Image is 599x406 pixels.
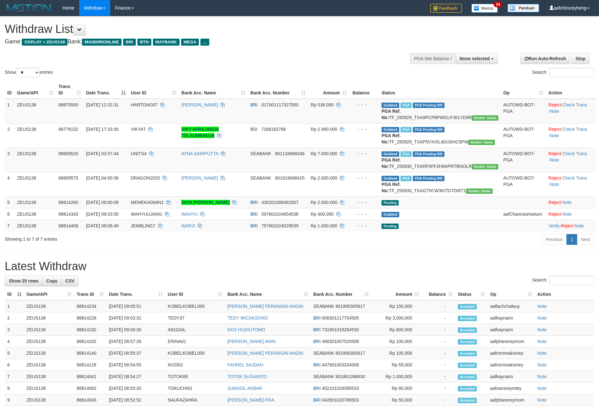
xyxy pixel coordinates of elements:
span: Vendor URL: https://trx31.1velocity.biz [472,164,498,169]
td: 88814043 [74,394,106,406]
span: HARTONO07 [131,102,158,107]
span: BRI [313,327,321,332]
h1: Latest Withdraw [5,260,594,273]
td: NAUFAZAHRA [165,394,225,406]
div: - - - [352,199,376,206]
td: [DATE] 08:52:52 [106,394,165,406]
a: Note [537,315,547,320]
td: 6 [5,359,24,371]
a: Stop [571,53,590,64]
span: Vendor URL: https://trx31.1velocity.biz [468,140,495,145]
td: 88814041 [74,371,106,383]
span: 88814408 [59,223,78,228]
td: TOKUCHI01 [165,383,225,394]
span: ... [200,39,209,46]
label: Search: [532,276,594,285]
span: PGA Pending [413,127,445,132]
a: Note [550,109,559,114]
span: Accepted [458,374,477,380]
a: Check Trans [562,102,587,107]
th: ID: activate to sort column descending [5,289,24,300]
span: Rp 2.000.000 [311,175,337,181]
td: AUTOWD-BOT-PGA [501,123,546,148]
a: Note [562,212,572,217]
span: 88809575 [59,175,78,181]
span: Pending [381,224,399,229]
td: aaflachchaleuy [488,300,535,312]
td: - [422,312,455,324]
a: WAHYU [181,212,198,217]
td: ZEUS138 [24,336,74,347]
td: aafChannsomoeurn [501,208,546,220]
td: IKI2002 [165,359,225,371]
span: Marked by aafchomsokheang [400,127,412,132]
span: PGA Pending [413,151,445,157]
td: ZEUS138 [15,148,56,172]
td: 9 [5,394,24,406]
th: Trans ID: activate to sort column ascending [74,289,106,300]
th: Amount: activate to sort column ascending [308,81,349,99]
div: - - - [352,102,376,108]
a: Reject [548,200,561,205]
span: None selected [460,56,490,61]
a: TEDY WICAKSONO [227,315,268,320]
span: DRAGON2025 [131,175,160,181]
span: Copy 901919948415 to clipboard [275,175,305,181]
td: [DATE] 08:54:27 [106,371,165,383]
td: - [422,371,455,383]
a: Note [550,157,559,162]
b: PGA Ref. No: [381,133,400,144]
span: 88675500 [59,102,78,107]
input: Search: [549,68,594,77]
span: 88778152 [59,127,78,132]
span: Show 25 rows [9,278,38,283]
b: PGA Ref. No: [381,157,400,169]
span: BRI [313,339,321,344]
td: 4 [5,172,15,196]
span: [DATE] 09:03:50 [86,212,118,217]
a: FAHREL SAJDAH [227,362,263,367]
a: Note [537,386,547,391]
a: [PERSON_NAME] ANIN [227,339,275,344]
td: 88814192 [74,324,106,336]
span: Rp 2.990.000 [311,127,337,132]
td: AUTOWD-BOT-PGA [501,172,546,196]
a: Note [537,304,547,309]
div: - - - [352,211,376,217]
span: Copy 430201008481507 to clipboard [262,200,299,205]
td: - [422,324,455,336]
span: PGA Pending [413,176,445,181]
td: - [422,383,455,394]
img: Feedback.jpg [430,4,462,13]
span: BRI [250,102,258,107]
td: [DATE] 08:55:37 [106,347,165,359]
td: Rp 55,000 [371,359,422,371]
td: - [422,300,455,312]
td: ZEUS138 [24,383,74,394]
b: PGA Ref. No: [381,109,400,120]
span: Copy 901890305817 to clipboard [336,304,365,309]
a: Note [575,223,584,228]
a: Note [537,362,547,367]
span: Rp 536.000 [311,102,333,107]
td: aafkaynarin [488,324,535,336]
span: WAHYUUJANG [131,212,162,217]
span: Accepted [458,339,477,345]
th: Balance: activate to sort column ascending [422,289,455,300]
a: Note [537,327,547,332]
td: 3 [5,324,24,336]
td: - [422,347,455,359]
a: [PERSON_NAME] [181,175,218,181]
th: Status: activate to sort column ascending [455,289,488,300]
span: BRI [250,200,258,205]
td: ZEUS138 [24,312,74,324]
span: BSI [250,127,258,132]
td: Rp 800,000 [371,324,422,336]
b: PGA Ref. No: [381,182,400,193]
th: Action [535,289,594,300]
a: WARJI [181,223,195,228]
img: panduan.png [508,4,539,12]
span: BRI [313,362,321,367]
div: Showing 1 to 7 of 7 entries [5,233,245,242]
td: TOTOK89 [165,371,225,383]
